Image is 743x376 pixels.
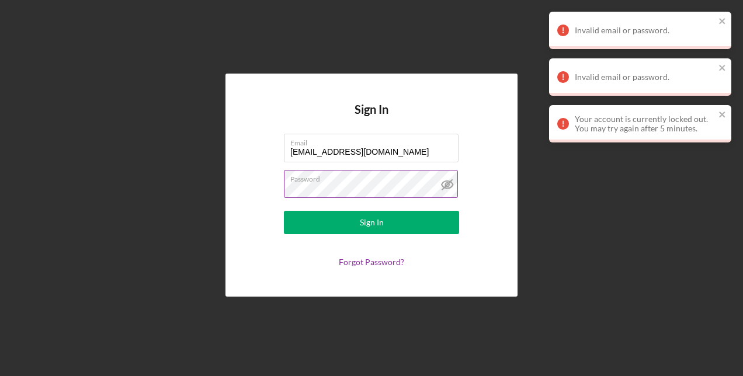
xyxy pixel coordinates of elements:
label: Password [290,170,459,183]
button: close [718,63,727,74]
div: Invalid email or password. [575,72,715,82]
label: Email [290,134,459,147]
div: Invalid email or password. [575,26,715,35]
div: Your account is currently locked out. You may try again after 5 minutes. [575,114,715,133]
div: Sign In [360,211,384,234]
button: close [718,16,727,27]
button: Sign In [284,211,459,234]
a: Forgot Password? [339,257,404,267]
h4: Sign In [355,103,388,134]
button: close [718,110,727,121]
